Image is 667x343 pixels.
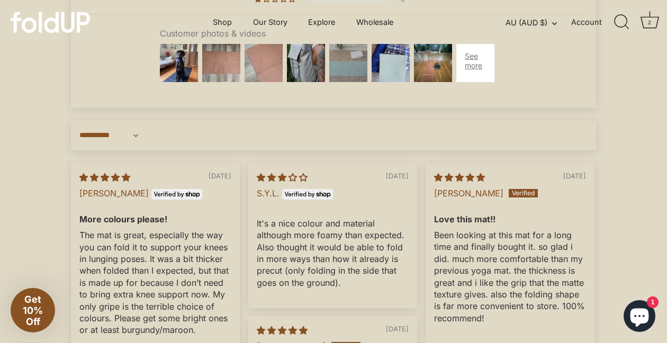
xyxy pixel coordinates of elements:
[158,42,200,84] img: User picture
[282,189,333,200] img: Verified by Shop
[257,172,308,183] span: 3 star review
[79,125,141,146] select: Sort dropdown
[386,171,409,181] span: [DATE]
[209,171,231,181] span: [DATE]
[610,11,633,34] a: Search
[386,324,409,334] span: [DATE]
[257,218,409,288] p: It's a nice colour and material although more foamy than expected. Also thought it would be able ...
[347,12,403,32] a: Wholesale
[244,12,296,32] a: Our Story
[242,42,285,84] img: User picture
[620,300,659,335] inbox-online-store-chat: Shopify online store chat
[563,171,586,181] span: [DATE]
[79,229,231,336] p: The mat is great, especially the way you can fold it to support your knees in lunging poses. It w...
[434,172,485,183] span: 5 star review
[187,12,419,32] div: Primary navigation
[644,17,655,28] div: 2
[204,12,241,32] a: Shop
[257,325,308,336] span: 5 star review
[79,172,130,183] span: 5 star review
[434,229,586,324] p: Been looking at this mat for a long time and finally bought it. so glad i did. much more comforta...
[299,12,345,32] a: Explore
[79,188,149,198] span: [PERSON_NAME]
[454,42,497,84] img: User picture
[434,188,503,198] span: [PERSON_NAME]
[571,16,612,29] a: Account
[79,213,231,225] b: More colours please!
[506,18,569,28] button: AU (AUD $)
[434,213,586,225] b: Love this mat!!
[23,294,43,327] span: Get 10% Off
[369,42,412,84] img: User picture
[285,42,327,84] img: User picture
[257,188,280,198] span: S.Y.L.
[638,11,661,34] a: Cart
[200,42,242,84] img: User picture
[327,42,369,84] img: User picture
[151,189,203,200] img: Verified by Shop
[412,42,454,84] img: User picture
[11,288,55,332] div: Get 10% Off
